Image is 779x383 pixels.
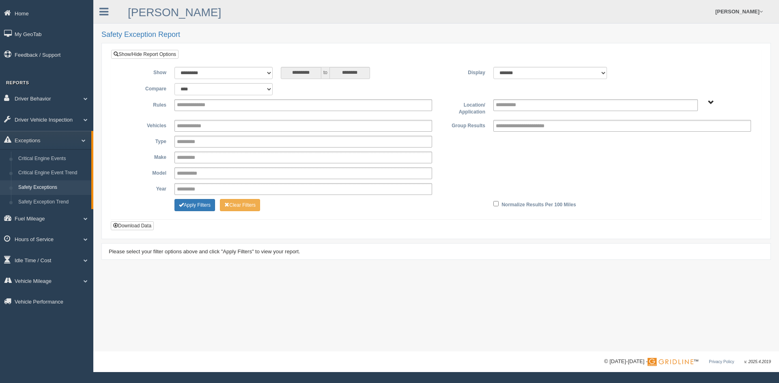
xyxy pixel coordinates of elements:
[174,199,215,211] button: Change Filter Options
[117,99,170,109] label: Rules
[436,67,489,77] label: Display
[436,99,489,116] label: Location/ Application
[648,358,693,366] img: Gridline
[111,221,154,230] button: Download Data
[117,67,170,77] label: Show
[117,167,170,177] label: Model
[117,120,170,130] label: Vehicles
[321,67,329,79] span: to
[15,195,91,210] a: Safety Exception Trend
[117,152,170,161] label: Make
[709,359,734,364] a: Privacy Policy
[117,83,170,93] label: Compare
[501,199,576,209] label: Normalize Results Per 100 Miles
[15,180,91,195] a: Safety Exceptions
[128,6,221,19] a: [PERSON_NAME]
[117,183,170,193] label: Year
[220,199,260,211] button: Change Filter Options
[111,50,179,59] a: Show/Hide Report Options
[117,136,170,145] label: Type
[745,359,771,364] span: v. 2025.4.2019
[604,357,771,366] div: © [DATE]-[DATE] - ™
[436,120,489,130] label: Group Results
[15,166,91,180] a: Critical Engine Event Trend
[15,152,91,166] a: Critical Engine Events
[101,31,771,39] h2: Safety Exception Report
[109,248,300,255] span: Please select your filter options above and click "Apply Filters" to view your report.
